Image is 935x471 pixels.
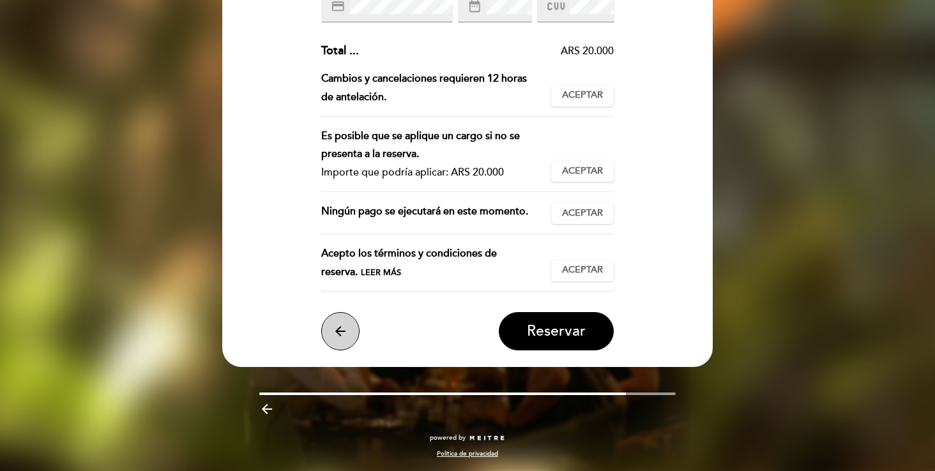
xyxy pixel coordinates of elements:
span: Reservar [527,322,586,340]
div: Es posible que se aplique un cargo si no se presenta a la reserva. [321,127,542,164]
button: Aceptar [551,160,614,182]
span: Total ... [321,43,359,57]
div: Ningún pago se ejecutará en este momento. [321,202,552,224]
a: Política de privacidad [437,449,498,458]
span: Aceptar [562,89,603,102]
div: Cambios y cancelaciones requieren 12 horas de antelación. [321,70,552,107]
span: Aceptar [562,165,603,178]
span: Aceptar [562,264,603,277]
div: ARS 20.000 [359,44,614,59]
button: Aceptar [551,260,614,281]
i: arrow_backward [259,401,275,417]
button: Aceptar [551,85,614,107]
div: Acepto los términos y condiciones de reserva. [321,244,552,281]
button: arrow_back [321,312,360,350]
span: Aceptar [562,207,603,220]
span: Leer más [361,267,401,278]
button: Aceptar [551,202,614,224]
button: Reservar [499,312,614,350]
a: powered by [430,433,505,442]
i: arrow_back [333,324,348,339]
img: MEITRE [469,435,505,442]
div: Importe que podría aplicar: ARS 20.000 [321,163,542,182]
span: powered by [430,433,466,442]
